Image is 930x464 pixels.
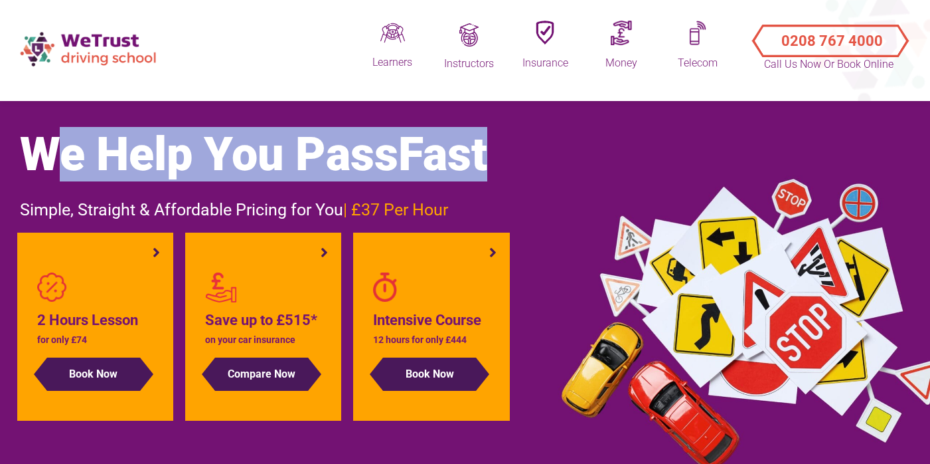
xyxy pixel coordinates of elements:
span: for only £74 [37,334,87,345]
img: Moneyq.png [611,21,632,45]
a: 2 Hours Lesson for only £74 Book Now [37,273,154,391]
button: Book Now [47,358,140,391]
div: Learners [359,55,426,70]
span: | £37 Per Hour [343,200,448,219]
div: Telecom [664,56,731,71]
button: Call Us Now or Book Online [757,21,900,48]
a: Intensive Course 12 hours for only £444 Book Now [373,273,490,391]
span: We Help You Pass [20,127,487,181]
span: on your car insurance [205,334,295,345]
img: stopwatch-regular.png [373,273,397,302]
div: Insurance [512,56,578,71]
div: Instructors [435,57,502,71]
button: Compare Now [215,358,308,391]
span: Fast [398,127,487,181]
a: Call Us Now or Book Online 0208 767 4000 [741,13,917,60]
img: Insuranceq.png [536,21,554,45]
button: Book Now [383,358,476,391]
div: Money [588,56,655,71]
h4: Save up to £515* [205,309,322,332]
img: red-personal-loans2.png [205,273,237,302]
a: Save up to £515* on your car insurance Compare Now [205,273,322,391]
img: Mobileq.png [689,21,707,45]
h4: 2 Hours Lesson [37,309,154,332]
img: wetrust-ds-logo.png [13,25,166,72]
p: Call Us Now or Book Online [763,57,895,72]
img: badge-percent-light.png [37,273,67,302]
span: 12 hours for only £444 [373,334,467,345]
h4: Intensive Course [373,309,490,332]
img: Trainingq.png [457,23,481,47]
img: Driveq.png [380,21,405,45]
span: Simple, Straight & Affordable Pricing for You [20,200,448,219]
